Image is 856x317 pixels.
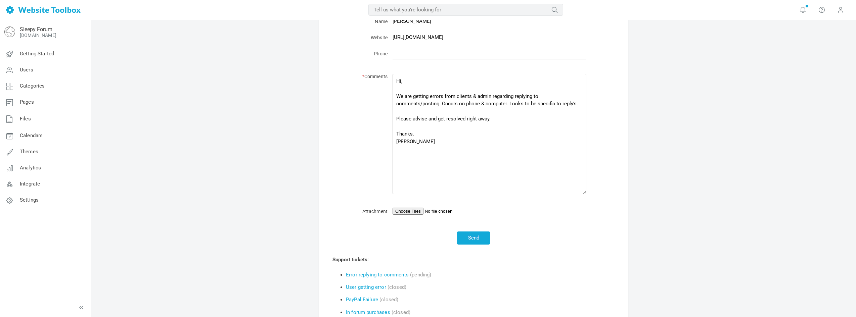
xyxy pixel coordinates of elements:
label: Name [361,18,393,25]
span: (closed) [379,297,398,303]
input: Tell us what you're looking for [368,4,563,16]
label: Phone [361,50,393,57]
span: Categories [20,83,45,89]
span: (pending) [410,272,431,278]
span: (closed) [388,284,406,290]
span: Getting Started [20,51,54,57]
a: Sleepy Forum [20,26,52,33]
label: Attachment [361,208,393,215]
a: [DOMAIN_NAME] [20,33,56,38]
label: Website [361,34,393,41]
span: Users [20,67,33,73]
button: Send [457,231,490,245]
label: Comments [361,73,393,80]
span: Analytics [20,165,41,171]
img: globe-icon.png [4,27,15,37]
span: (closed) [392,309,410,315]
span: Calendars [20,133,43,139]
b: Support tickets: [332,257,369,263]
a: User getting error [346,284,386,290]
span: Settings [20,197,39,203]
span: Themes [20,149,38,155]
a: In forum purchases [346,309,390,315]
span: Pages [20,99,34,105]
span: Integrate [20,181,40,187]
a: PayPal Failure [346,297,378,303]
span: Files [20,116,31,122]
a: Error replying to comments [346,272,409,278]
